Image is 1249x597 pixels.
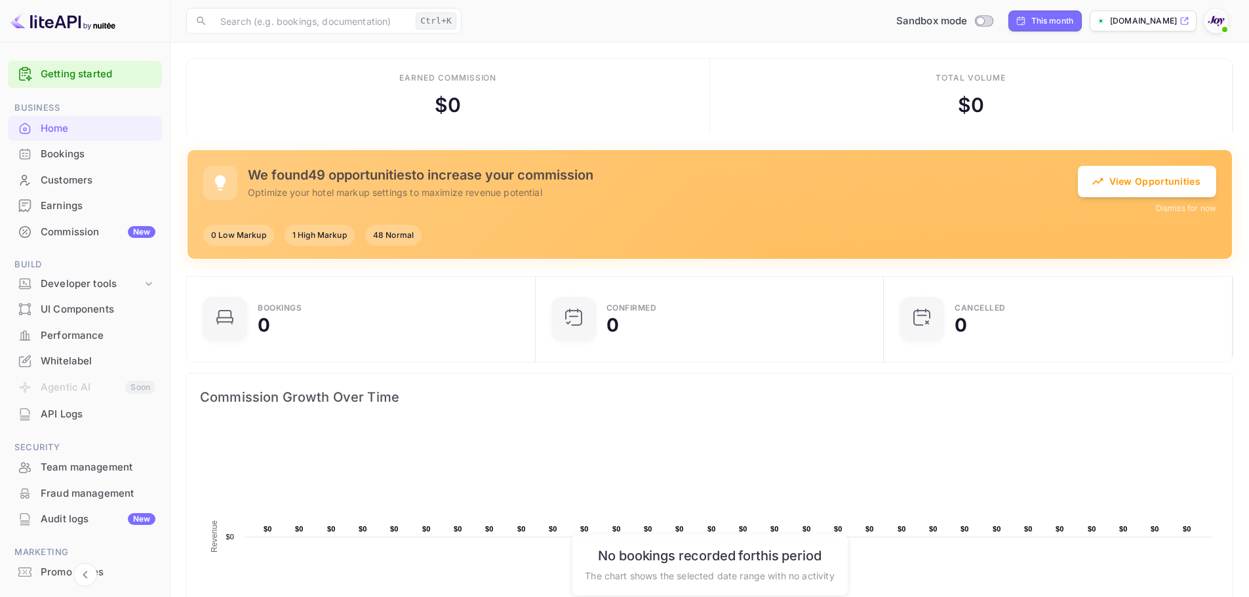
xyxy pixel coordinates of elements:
text: $0 [675,525,684,533]
div: Developer tools [8,273,162,296]
span: Commission Growth Over Time [200,387,1219,408]
div: UI Components [8,297,162,322]
div: 0 [955,316,967,334]
div: Performance [41,328,155,343]
div: Earnings [41,199,155,214]
div: New [128,513,155,525]
div: Confirmed [606,304,657,312]
text: $0 [961,525,969,533]
div: Switch to Production mode [891,14,998,29]
text: $0 [929,525,938,533]
text: $0 [770,525,779,533]
div: Fraud management [8,481,162,507]
text: $0 [422,525,431,533]
img: With Joy [1206,10,1227,31]
a: Home [8,116,162,140]
text: $0 [1119,525,1128,533]
div: Customers [8,168,162,193]
a: Bookings [8,142,162,166]
text: $0 [739,525,747,533]
a: Customers [8,168,162,192]
a: Fraud management [8,481,162,505]
div: Earnings [8,193,162,219]
div: Total volume [936,72,1006,84]
a: API Logs [8,402,162,426]
div: UI Components [41,302,155,317]
div: CommissionNew [8,220,162,245]
button: Dismiss for now [1156,202,1216,214]
div: Audit logsNew [8,507,162,532]
text: $0 [803,525,811,533]
div: Ctrl+K [416,12,456,29]
h5: We found 49 opportunities to increase your commission [248,167,1078,183]
text: $0 [1151,525,1159,533]
div: Performance [8,323,162,349]
div: $ 0 [958,90,984,120]
a: UI Components [8,297,162,321]
span: 48 Normal [365,229,422,241]
a: Promo codes [8,560,162,584]
text: $0 [264,525,272,533]
div: Customers [41,173,155,188]
div: Home [8,116,162,142]
div: Home [41,121,155,136]
text: $0 [580,525,589,533]
text: $0 [295,525,304,533]
button: View Opportunities [1078,166,1216,197]
div: CANCELLED [955,304,1006,312]
div: $ 0 [435,90,461,120]
text: $0 [485,525,494,533]
div: Whitelabel [8,349,162,374]
span: Sandbox mode [896,14,968,29]
text: $0 [834,525,843,533]
span: Marketing [8,545,162,560]
a: Audit logsNew [8,507,162,531]
div: Fraud management [41,486,155,501]
div: Bookings [8,142,162,167]
text: $0 [327,525,336,533]
a: Getting started [41,67,155,82]
div: New [128,226,155,238]
div: Commission [41,225,155,240]
div: Getting started [8,61,162,88]
span: 0 Low Markup [203,229,274,241]
text: $0 [454,525,462,533]
span: 1 High Markup [285,229,355,241]
text: Revenue [210,520,219,552]
div: Whitelabel [41,354,155,369]
button: Collapse navigation [73,563,97,587]
span: Security [8,440,162,455]
span: Build [8,258,162,272]
div: 0 [606,316,619,334]
div: Promo codes [41,565,155,580]
text: $0 [390,525,399,533]
text: $0 [644,525,652,533]
p: Optimize your hotel markup settings to maximize revenue potential [248,185,1078,199]
span: Business [8,101,162,115]
text: $0 [707,525,716,533]
div: 0 [258,316,270,334]
div: Earned commission [399,72,496,84]
text: $0 [993,525,1001,533]
div: Bookings [41,147,155,162]
text: $0 [612,525,621,533]
div: This month [1031,15,1074,27]
div: Team management [8,455,162,480]
a: CommissionNew [8,220,162,244]
div: Promo codes [8,560,162,585]
text: $0 [898,525,906,533]
img: LiteAPI logo [10,10,115,31]
input: Search (e.g. bookings, documentation) [212,8,410,34]
p: [DOMAIN_NAME] [1110,15,1177,27]
text: $0 [1183,525,1191,533]
div: Developer tools [41,277,142,292]
a: Performance [8,323,162,347]
div: Audit logs [41,512,155,527]
div: Bookings [258,304,302,312]
div: API Logs [41,407,155,422]
div: API Logs [8,402,162,427]
text: $0 [549,525,557,533]
text: $0 [1056,525,1064,533]
a: Team management [8,455,162,479]
text: $0 [359,525,367,533]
